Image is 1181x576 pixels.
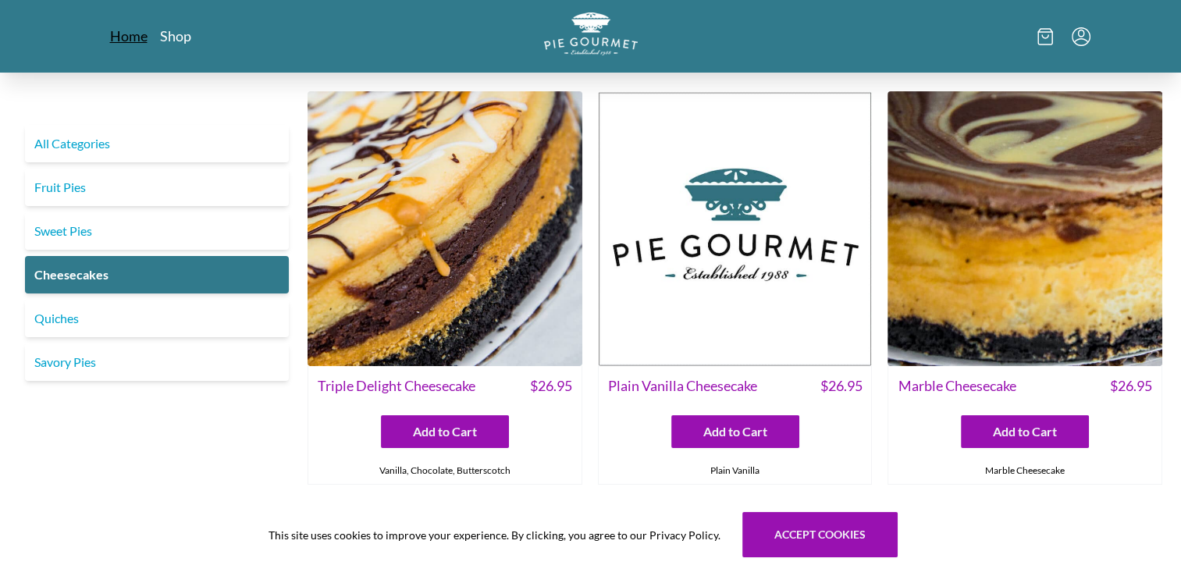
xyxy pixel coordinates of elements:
a: Quiches [25,300,289,337]
a: Sweet Pies [25,212,289,250]
button: Add to Cart [381,415,509,448]
a: Cheesecakes [25,256,289,293]
div: Marble Cheesecake [888,457,1161,484]
span: Add to Cart [993,422,1057,441]
span: $ 26.95 [530,375,572,396]
button: Menu [1072,27,1090,46]
button: Add to Cart [671,415,799,448]
span: $ 26.95 [1110,375,1152,396]
a: All Categories [25,125,289,162]
img: Triple Delight Cheesecake [308,91,582,366]
img: Marble Cheesecake [888,91,1162,366]
img: Plain Vanilla Cheesecake [598,91,873,366]
a: Fruit Pies [25,169,289,206]
img: logo [544,12,638,55]
span: Triple Delight Cheesecake [318,375,475,396]
a: Shop [160,27,191,45]
button: Add to Cart [961,415,1089,448]
span: Plain Vanilla Cheesecake [608,375,757,396]
span: This site uses cookies to improve your experience. By clicking, you agree to our Privacy Policy. [269,527,720,543]
span: Marble Cheesecake [898,375,1016,396]
a: Logo [544,12,638,60]
span: Add to Cart [413,422,477,441]
div: Vanilla, Chocolate, Butterscotch [308,457,582,484]
a: Home [110,27,148,45]
a: Savory Pies [25,343,289,381]
div: Plain Vanilla [599,457,872,484]
span: Add to Cart [703,422,767,441]
button: Accept cookies [742,512,898,557]
span: $ 26.95 [820,375,862,396]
